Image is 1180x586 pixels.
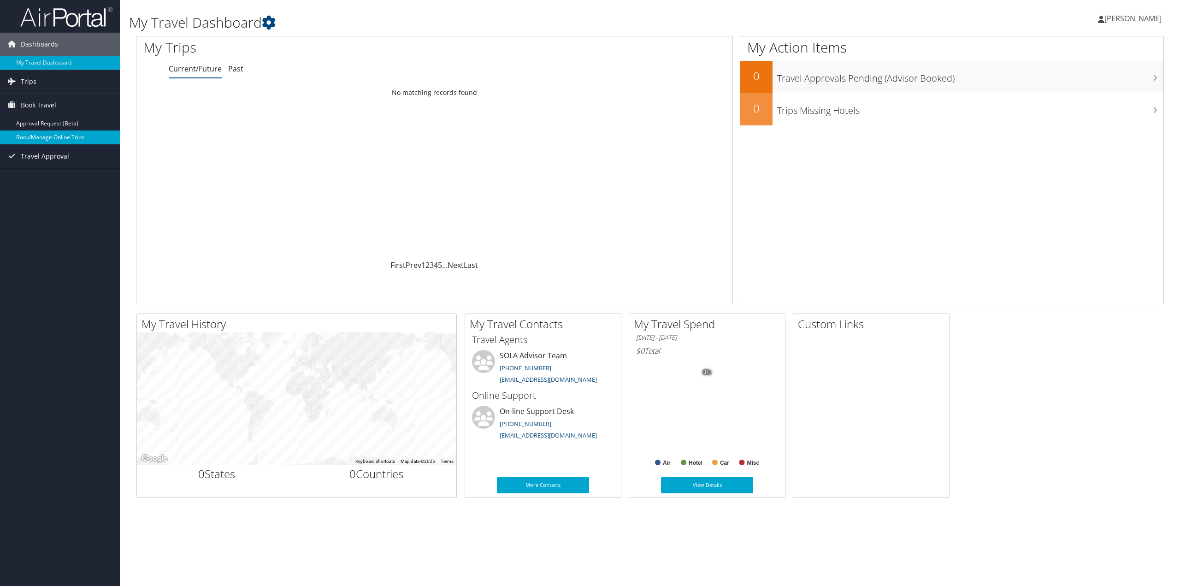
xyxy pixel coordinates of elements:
a: View Details [661,477,753,493]
text: Misc [747,460,760,466]
a: Last [464,260,478,270]
text: Air [663,460,671,466]
img: Google [139,453,170,465]
a: Open this area in Google Maps (opens a new window) [139,453,170,465]
span: Dashboards [21,33,58,56]
span: [PERSON_NAME] [1104,13,1162,24]
a: Next [448,260,464,270]
h6: [DATE] - [DATE] [636,333,778,342]
span: 0 [349,466,356,481]
h2: States [144,466,290,482]
span: Trips [21,70,36,93]
span: $0 [636,346,644,356]
tspan: 0% [703,370,711,375]
h2: 0 [740,101,773,116]
a: 3 [430,260,434,270]
a: 2 [425,260,430,270]
a: More Contacts [497,477,589,493]
a: Current/Future [169,64,222,74]
h6: Total [636,346,778,356]
h2: 0 [740,68,773,84]
a: 4 [434,260,438,270]
text: Car [720,460,729,466]
button: Keyboard shortcuts [355,458,395,465]
span: Travel Approval [21,145,69,168]
a: [EMAIL_ADDRESS][DOMAIN_NAME] [500,431,597,439]
a: Prev [406,260,421,270]
h2: Custom Links [798,316,949,332]
a: First [390,260,406,270]
h1: My Travel Dashboard [129,13,824,32]
h3: Travel Approvals Pending (Advisor Booked) [777,67,1163,85]
span: Map data ©2025 [401,459,435,464]
a: 0Travel Approvals Pending (Advisor Booked) [740,61,1163,93]
img: airportal-logo.png [20,6,112,28]
span: … [442,260,448,270]
li: SOLA Advisor Team [467,350,619,388]
li: On-line Support Desk [467,406,619,444]
a: 5 [438,260,442,270]
h3: Trips Missing Hotels [777,100,1163,117]
h3: Travel Agents [472,333,614,346]
td: No matching records found [136,84,732,101]
a: [PHONE_NUMBER] [500,420,551,428]
h1: My Action Items [740,38,1163,57]
a: [PERSON_NAME] [1098,5,1171,32]
span: Book Travel [21,94,56,117]
h3: Online Support [472,389,614,402]
a: 1 [421,260,425,270]
a: Past [228,64,243,74]
text: Hotel [689,460,702,466]
h2: My Travel History [142,316,456,332]
a: [PHONE_NUMBER] [500,364,551,372]
h2: Countries [304,466,450,482]
h2: My Travel Contacts [470,316,621,332]
span: 0 [198,466,205,481]
h1: My Trips [143,38,477,57]
a: Terms (opens in new tab) [441,459,454,464]
h2: My Travel Spend [634,316,785,332]
a: [EMAIL_ADDRESS][DOMAIN_NAME] [500,375,597,384]
a: 0Trips Missing Hotels [740,93,1163,125]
